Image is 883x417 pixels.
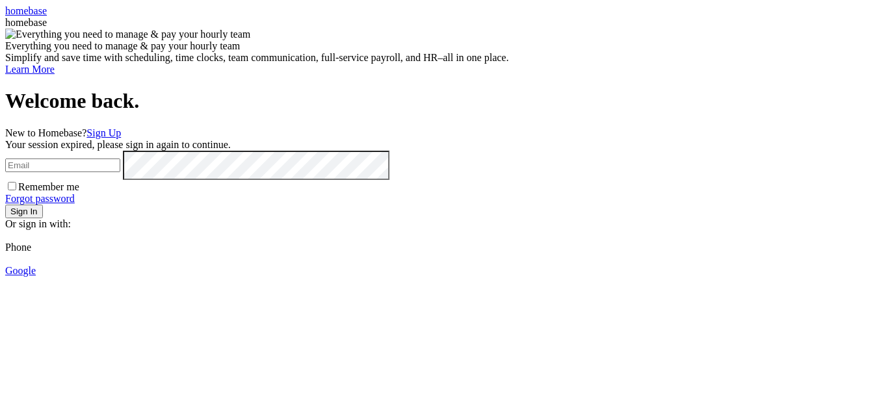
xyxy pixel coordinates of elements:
span: Your session expired, please sign in again to continue. [5,139,231,150]
input: Email [5,158,120,172]
label: Remember me [5,181,79,192]
button: Sign In [5,205,43,218]
a: homebase [5,5,47,16]
a: Forgot password [5,193,75,204]
a: Google [5,265,36,276]
span: Phone [5,242,31,253]
div: New to Homebase? [5,127,878,139]
img: Everything you need to manage & pay your hourly team [5,29,250,40]
a: Learn More [5,64,55,75]
div: Or sign in with: [5,218,878,230]
input: Remember me [8,182,16,190]
h1: Welcome back. [5,89,878,113]
div: Simplify and save time with scheduling, time clocks, team communication, full-service payroll, an... [5,52,878,64]
img: seg [5,277,6,277]
a: Sign Up [86,127,121,138]
div: Everything you need to manage & pay your hourly team [5,40,878,52]
div: homebase [5,17,878,29]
